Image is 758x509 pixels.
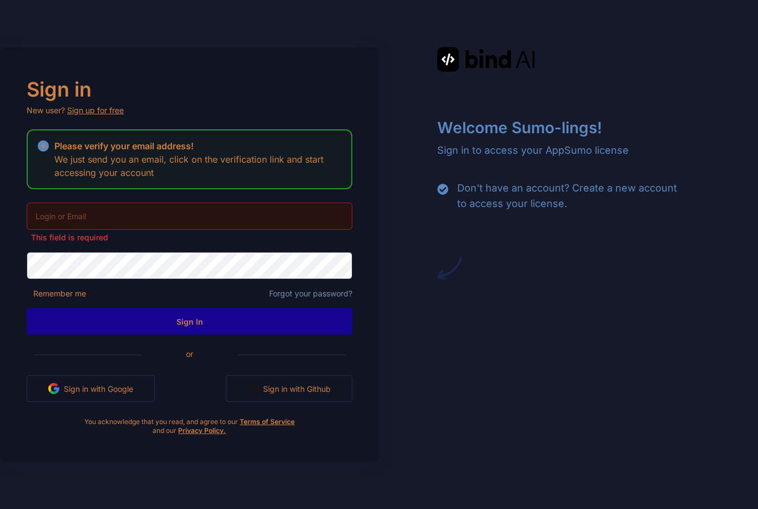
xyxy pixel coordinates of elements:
[27,288,86,299] span: Remember me
[178,426,226,435] a: Privacy Policy.
[27,80,352,98] h2: Sign in
[437,116,758,139] h2: Welcome Sumo-lings!
[27,232,352,243] p: This field is required
[81,411,298,435] div: You acknowledge that you read, and agree to our and our
[27,375,155,402] button: Sign in with Google
[437,143,758,158] p: Sign in to access your AppSumo license
[54,153,342,179] h3: We just send you an email, click on the verification link and start accessing your account
[142,340,237,367] span: or
[437,47,535,72] img: Bind AI logo
[457,180,677,211] p: Don't have an account? Create a new account to access your license.
[269,288,352,299] span: Forgot your password?
[437,256,462,280] img: arrow
[27,203,352,230] input: Login or Email
[240,417,295,426] a: Terms of Service
[54,139,342,153] h2: Please verify your email address!
[27,308,352,335] button: Sign In
[27,105,352,129] p: New user?
[226,375,352,402] button: Sign in with Github
[48,383,59,394] img: google
[247,383,259,394] img: github
[67,105,124,116] div: Sign up for free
